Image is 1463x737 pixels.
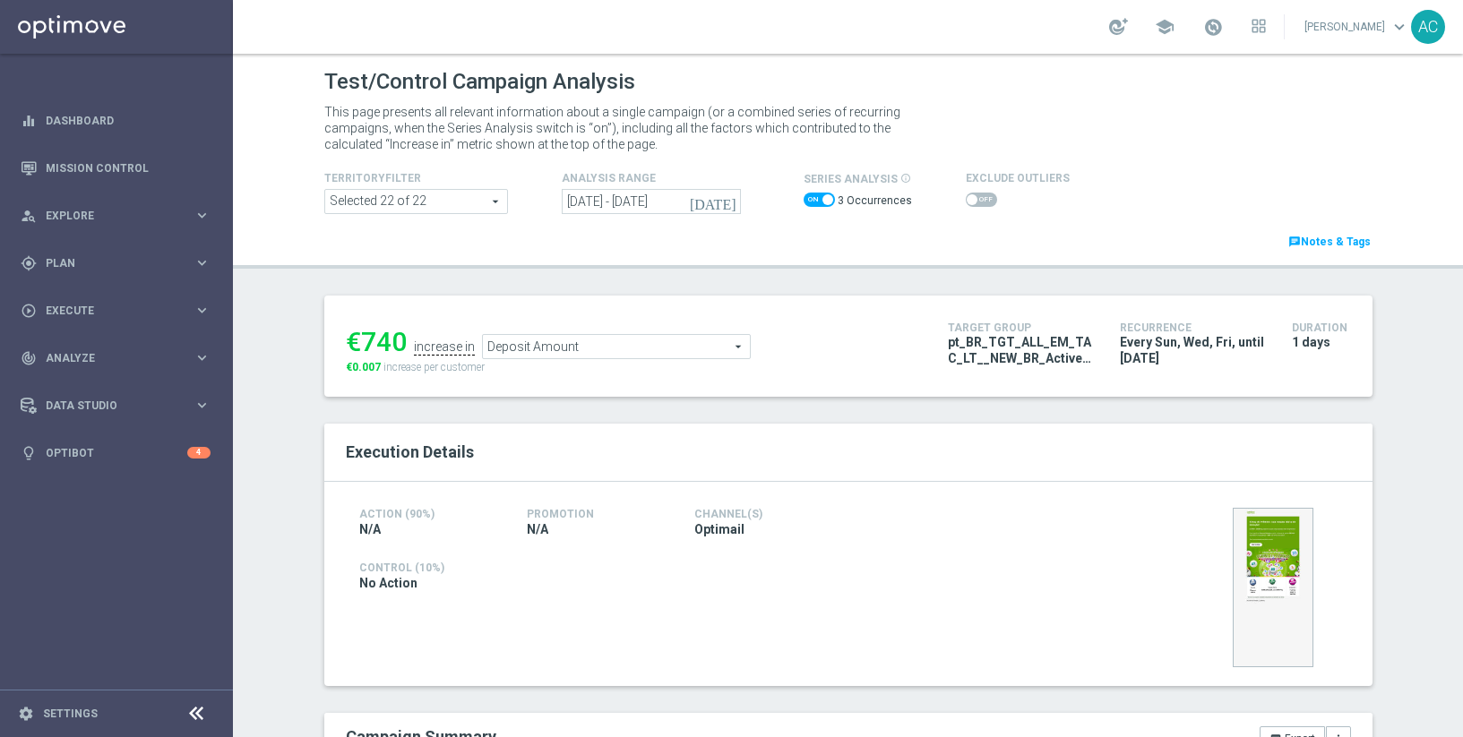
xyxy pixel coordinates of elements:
[562,189,741,214] input: undefined
[1390,17,1409,37] span: keyboard_arrow_down
[1292,321,1351,334] h4: Duration
[694,521,744,537] span: Optimail
[20,304,211,318] button: play_circle_outline Execute keyboard_arrow_right
[21,208,37,224] i: person_search
[346,361,381,373] span: €0.007
[359,561,1003,574] h4: Control (10%)
[359,575,417,591] span: No Action
[1120,321,1265,334] h4: Recurrence
[43,708,98,719] a: Settings
[1233,508,1313,667] img: 29269.jpeg
[900,173,911,184] i: info_outline
[838,193,912,209] label: 3 Occurrences
[20,114,211,128] button: equalizer Dashboard
[414,339,475,356] div: increase in
[46,210,194,221] span: Explore
[687,189,741,216] button: [DATE]
[1287,232,1373,252] a: chatNotes & Tags
[527,508,667,520] h4: Promotion
[359,508,500,520] h4: Action (90%)
[46,144,211,192] a: Mission Control
[194,207,211,224] i: keyboard_arrow_right
[346,326,407,358] div: €740
[21,303,194,319] div: Execute
[324,172,477,184] h4: TerritoryFilter
[46,258,194,269] span: Plan
[21,445,37,461] i: lightbulb
[46,353,194,364] span: Analyze
[690,193,738,210] i: [DATE]
[383,361,485,373] span: increase per customer
[21,303,37,319] i: play_circle_outline
[21,113,37,129] i: equalizer
[18,706,34,722] i: settings
[948,321,1093,334] h4: Target Group
[1411,10,1445,44] div: AC
[187,447,211,458] div: 4
[1292,334,1330,350] span: 1 days
[20,446,211,460] button: lightbulb Optibot 4
[20,209,211,223] button: person_search Explore keyboard_arrow_right
[20,256,211,270] button: gps_fixed Plan keyboard_arrow_right
[20,351,211,365] button: track_changes Analyze keyboard_arrow_right
[46,400,194,411] span: Data Studio
[21,97,211,144] div: Dashboard
[46,305,194,316] span: Execute
[194,397,211,414] i: keyboard_arrow_right
[20,398,211,413] button: Data Studio keyboard_arrow_right
[21,350,37,366] i: track_changes
[46,97,211,144] a: Dashboard
[1303,13,1411,40] a: [PERSON_NAME]keyboard_arrow_down
[21,255,37,271] i: gps_fixed
[194,349,211,366] i: keyboard_arrow_right
[1288,236,1301,248] i: chat
[21,255,194,271] div: Plan
[194,254,211,271] i: keyboard_arrow_right
[20,161,211,176] button: Mission Control
[324,104,925,152] p: This page presents all relevant information about a single campaign (or a combined series of recu...
[966,172,1070,184] h4: Exclude Outliers
[804,173,898,185] span: series analysis
[359,521,381,537] span: N/A
[21,350,194,366] div: Analyze
[21,144,211,192] div: Mission Control
[21,398,194,414] div: Data Studio
[694,508,835,520] h4: Channel(s)
[46,429,187,476] a: Optibot
[562,172,804,184] h4: analysis range
[324,69,635,95] h1: Test/Control Campaign Analysis
[21,429,211,476] div: Optibot
[325,190,507,213] span: Africa asia at br ca and 17 more
[1120,334,1265,366] span: Every Sun, Wed, Fri, until [DATE]
[194,302,211,319] i: keyboard_arrow_right
[21,208,194,224] div: Explore
[1155,17,1175,37] span: school
[346,442,474,461] span: Execution Details
[948,334,1093,366] span: pt_BR_TGT_ALL_EM_TAC_LT__NEW_BR_Active_Lotto
[527,521,548,537] span: N/A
